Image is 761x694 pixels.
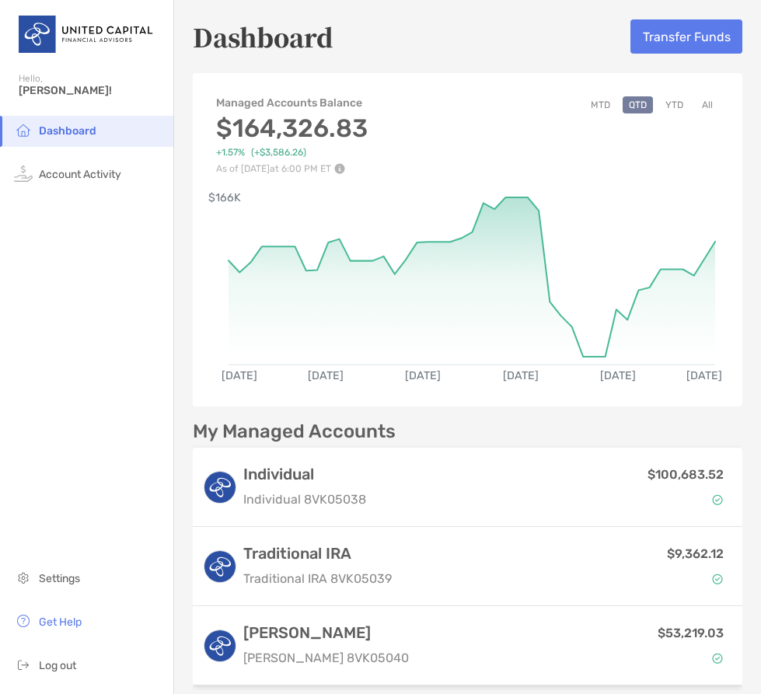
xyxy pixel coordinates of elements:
img: United Capital Logo [19,6,155,62]
span: [PERSON_NAME]! [19,84,164,97]
p: Traditional IRA 8VK05039 [243,569,392,588]
h3: $164,326.83 [216,113,368,143]
span: ( +$3,586.26 ) [251,147,306,159]
p: As of [DATE] at 6:00 PM ET [216,163,368,174]
span: +1.57% [216,147,245,159]
img: logo account [204,472,236,503]
img: Account Status icon [712,574,723,584]
img: settings icon [14,568,33,587]
text: [DATE] [308,369,344,382]
h5: Dashboard [193,19,333,54]
img: activity icon [14,164,33,183]
button: MTD [585,96,616,113]
text: [DATE] [686,369,722,382]
h4: Managed Accounts Balance [216,96,368,110]
img: logo account [204,630,236,661]
span: Get Help [39,616,82,629]
text: [DATE] [503,369,539,382]
text: [DATE] [405,369,441,382]
p: My Managed Accounts [193,422,396,441]
span: Dashboard [39,124,96,138]
img: Account Status icon [712,653,723,664]
span: Account Activity [39,168,121,181]
button: All [696,96,719,113]
span: Log out [39,659,76,672]
span: Settings [39,572,80,585]
p: Individual 8VK05038 [243,490,366,509]
p: $100,683.52 [648,465,724,484]
img: Performance Info [334,163,345,174]
button: Transfer Funds [630,19,742,54]
h3: Traditional IRA [243,544,392,563]
p: $53,219.03 [658,623,724,643]
img: logo account [204,551,236,582]
h3: Individual [243,465,366,483]
button: QTD [623,96,653,113]
text: $166K [208,191,241,204]
button: YTD [659,96,689,113]
img: Account Status icon [712,494,723,505]
img: logout icon [14,655,33,674]
p: [PERSON_NAME] 8VK05040 [243,648,409,668]
text: [DATE] [222,369,257,382]
img: get-help icon [14,612,33,630]
img: household icon [14,120,33,139]
p: $9,362.12 [667,544,724,563]
text: [DATE] [600,369,636,382]
h3: [PERSON_NAME] [243,623,409,642]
